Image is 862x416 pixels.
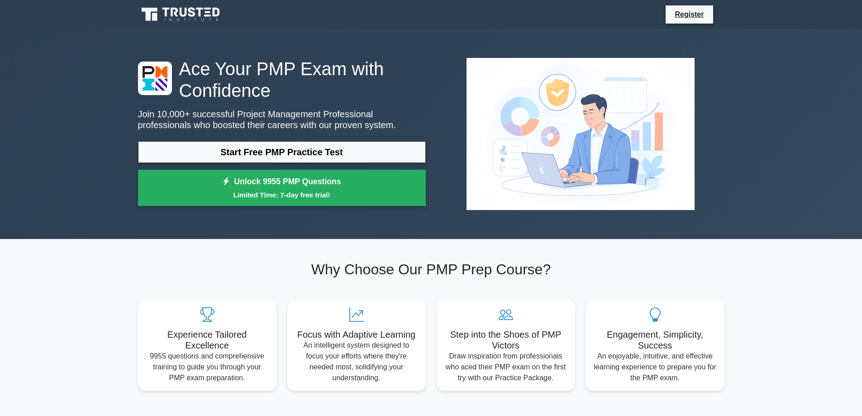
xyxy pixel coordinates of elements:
h1: Ace Your PMP Exam with Confidence [138,58,426,101]
h5: Step into the Shoes of PMP Victors [444,329,568,351]
p: 9955 questions and comprehensive training to guide you through your PMP exam preparation. [145,351,269,383]
h5: Focus with Adaptive Learning [295,329,419,340]
a: Start Free PMP Practice Test [138,141,426,163]
a: Unlock 9955 PMP QuestionsLimited Time: 7-day free trial! [138,170,426,206]
p: An intelligent system designed to focus your efforts where they're needed most, solidifying your ... [295,340,419,383]
p: An enjoyable, intuitive, and effective learning experience to prepare you for the PMP exam. [593,351,717,383]
img: Project Management Professional Preview [459,51,702,217]
h5: Engagement, Simplicity, Success [593,329,717,351]
h2: Why Choose Our PMP Prep Course? [138,261,724,278]
small: Limited Time: 7-day free trial! [149,190,414,200]
h5: Experience Tailored Excellence [145,329,269,351]
p: Draw inspiration from professionals who aced their PMP exam on the first try with our Practice Pa... [444,351,568,383]
p: Join 10,000+ successful Project Management Professional professionals who boosted their careers w... [138,109,426,130]
a: Register [669,9,709,20]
